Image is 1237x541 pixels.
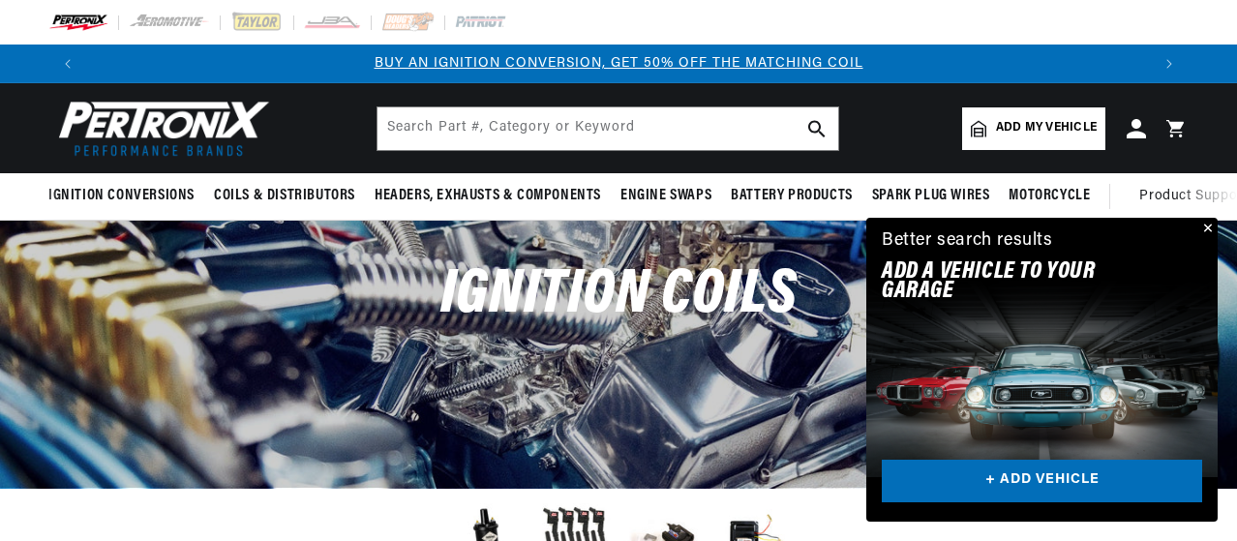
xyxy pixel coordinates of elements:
[48,186,195,206] span: Ignition Conversions
[87,53,1150,75] div: Announcement
[882,227,1053,255] div: Better search results
[214,186,355,206] span: Coils & Distributors
[440,264,797,327] span: Ignition Coils
[872,186,990,206] span: Spark Plug Wires
[620,186,711,206] span: Engine Swaps
[862,173,1000,219] summary: Spark Plug Wires
[375,56,863,71] a: BUY AN IGNITION CONVERSION, GET 50% OFF THE MATCHING COIL
[204,173,365,219] summary: Coils & Distributors
[48,95,271,162] img: Pertronix
[996,119,1097,137] span: Add my vehicle
[731,186,853,206] span: Battery Products
[48,173,204,219] summary: Ignition Conversions
[721,173,862,219] summary: Battery Products
[611,173,721,219] summary: Engine Swaps
[377,107,838,150] input: Search Part #, Category or Keyword
[1194,218,1218,241] button: Close
[375,186,601,206] span: Headers, Exhausts & Components
[1009,186,1090,206] span: Motorcycle
[1150,45,1189,83] button: Translation missing: en.sections.announcements.next_announcement
[365,173,611,219] summary: Headers, Exhausts & Components
[882,262,1154,302] h2: Add A VEHICLE to your garage
[882,460,1202,503] a: + ADD VEHICLE
[999,173,1100,219] summary: Motorcycle
[48,45,87,83] button: Translation missing: en.sections.announcements.previous_announcement
[87,53,1150,75] div: 1 of 3
[962,107,1105,150] a: Add my vehicle
[796,107,838,150] button: search button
